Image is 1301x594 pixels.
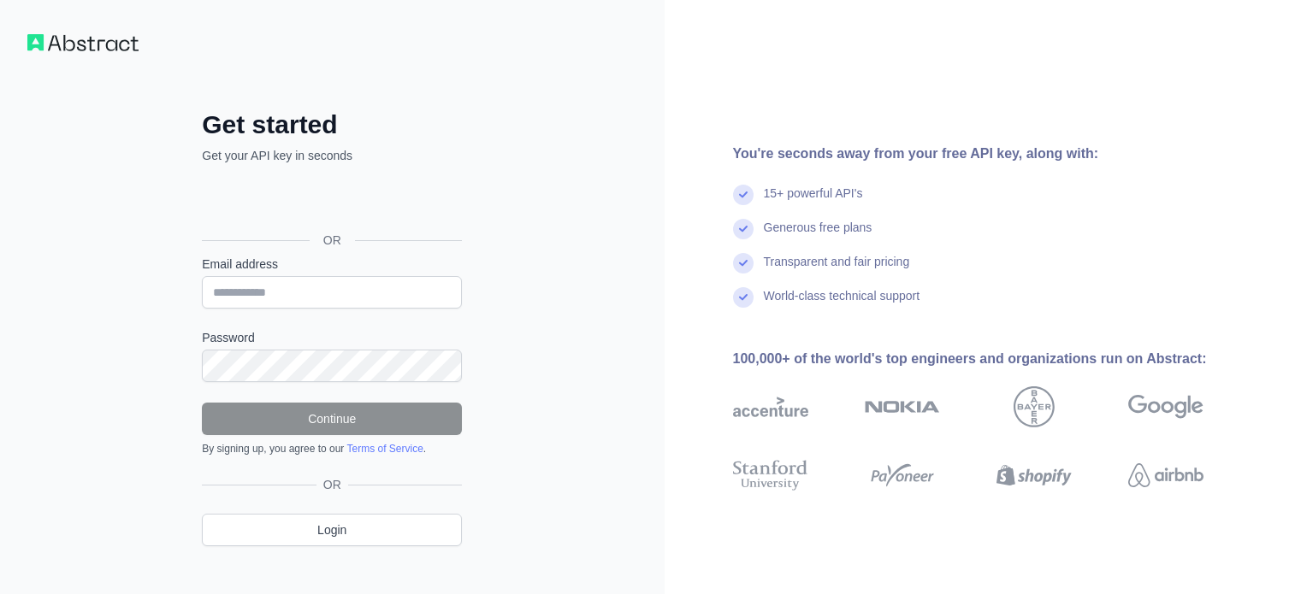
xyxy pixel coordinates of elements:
[733,287,754,308] img: check mark
[865,386,940,427] img: nokia
[1128,456,1203,494] img: airbnb
[733,349,1258,369] div: 100,000+ of the world's top engineers and organizations run on Abstract:
[193,183,467,221] iframe: Sign in with Google Button
[764,253,910,287] div: Transparent and fair pricing
[202,256,462,273] label: Email address
[1014,386,1055,427] img: bayer
[865,456,940,494] img: payoneer
[733,185,754,205] img: check mark
[733,386,808,427] img: accenture
[202,329,462,346] label: Password
[202,147,462,164] p: Get your API key in seconds
[733,253,754,273] img: check mark
[996,456,1072,494] img: shopify
[202,442,462,456] div: By signing up, you agree to our .
[764,287,920,321] div: World-class technical support
[316,476,348,493] span: OR
[346,443,423,455] a: Terms of Service
[1128,386,1203,427] img: google
[202,403,462,435] button: Continue
[202,109,462,140] h2: Get started
[310,232,355,249] span: OR
[733,144,1258,164] div: You're seconds away from your free API key, along with:
[202,514,462,546] a: Login
[764,219,872,253] div: Generous free plans
[733,456,808,494] img: stanford university
[27,34,139,51] img: Workflow
[733,219,754,239] img: check mark
[764,185,863,219] div: 15+ powerful API's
